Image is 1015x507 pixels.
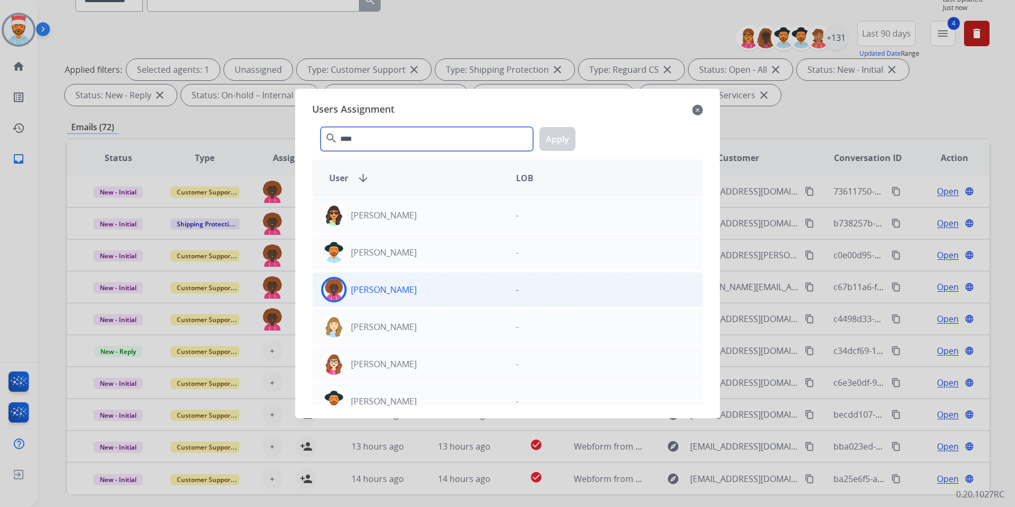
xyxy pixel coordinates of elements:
p: - [516,395,519,408]
button: Apply [539,127,575,151]
p: [PERSON_NAME] [351,320,417,333]
span: Users Assignment [312,102,394,119]
p: [PERSON_NAME] [351,283,417,296]
mat-icon: close [692,104,703,116]
mat-icon: search [325,132,338,145]
p: [PERSON_NAME] [351,209,417,222]
span: LOB [516,172,534,184]
p: [PERSON_NAME] [351,358,417,370]
mat-icon: arrow_downward [357,172,369,184]
p: - [516,283,519,296]
p: [PERSON_NAME] [351,395,417,408]
p: [PERSON_NAME] [351,246,417,259]
p: - [516,209,519,222]
p: - [516,246,519,259]
p: - [516,358,519,370]
p: - [516,320,519,333]
div: User [321,172,507,184]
